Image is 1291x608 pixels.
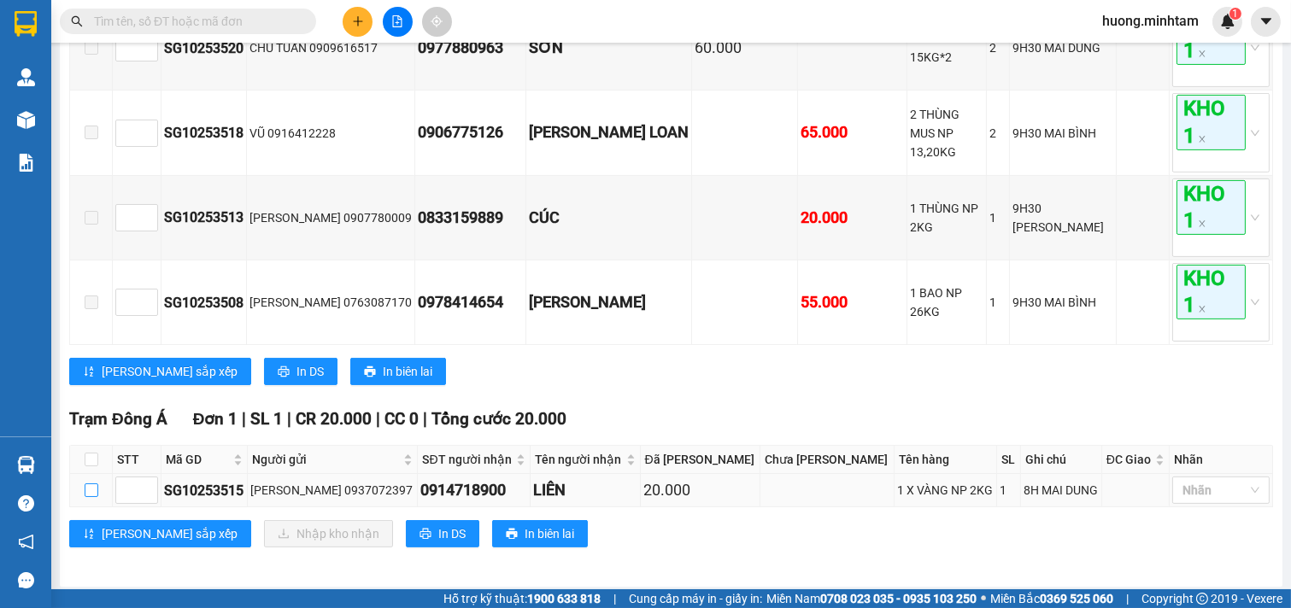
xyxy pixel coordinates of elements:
th: STT [113,446,161,474]
span: Cung cấp máy in - giấy in: [629,589,762,608]
span: | [423,409,427,429]
img: solution-icon [17,154,35,172]
img: warehouse-icon [17,111,35,129]
button: aim [422,7,452,37]
span: In DS [296,362,324,381]
div: [PERSON_NAME] [163,15,345,35]
div: SG10253508 [164,292,244,313]
button: downloadNhập kho nhận [264,520,393,547]
div: 9H30 MAI BÌNH [1012,293,1112,312]
div: Nhãn [1174,450,1268,469]
img: warehouse-icon [17,68,35,86]
div: LIÊN [533,478,637,502]
td: SG10253520 [161,6,247,91]
th: Chưa [PERSON_NAME] [760,446,895,474]
span: Gửi: [15,16,41,34]
strong: 1900 633 818 [527,592,601,605]
span: search [71,15,83,27]
span: CC 0 [384,409,419,429]
div: [PERSON_NAME] [15,35,151,56]
div: 2 THÙNG MUS NP 13,20KG [910,105,983,161]
span: Chưa [PERSON_NAME] : [161,90,281,130]
div: 2 [989,124,1006,143]
div: 0978414654 [418,290,523,314]
span: | [613,589,616,608]
div: [PERSON_NAME] 0907780009 [249,208,412,227]
span: Đơn 1 [193,409,238,429]
button: printerIn biên lai [350,358,446,385]
span: aim [431,15,443,27]
span: [PERSON_NAME] sắp xếp [102,362,238,381]
div: 2 THÙNG NP 15KG*2 [910,29,983,67]
div: 2 [989,38,1006,57]
th: Ghi chú [1021,446,1102,474]
span: Nhận: [163,16,204,34]
div: 0977880963 [418,36,523,60]
span: printer [420,528,431,541]
div: 20.000 [161,90,347,132]
span: huong.minhtam [1089,10,1212,32]
span: notification [18,534,34,550]
div: [PERSON_NAME] 0937072397 [250,481,414,500]
button: printerIn biên lai [492,520,588,547]
div: SG10253515 [164,480,244,501]
input: Tìm tên, số ĐT hoặc mã đơn [94,12,296,31]
span: caret-down [1259,14,1274,29]
td: 0914718900 [418,474,531,507]
span: close [1198,50,1206,58]
span: printer [364,365,376,379]
div: [PERSON_NAME] LOAN [529,120,689,144]
td: SG10253518 [161,91,247,175]
span: file-add [391,15,403,27]
span: | [376,409,380,429]
span: Tổng cước 20.000 [431,409,566,429]
div: 1 [989,293,1006,312]
span: Hỗ trợ kỹ thuật: [443,589,601,608]
span: | [242,409,246,429]
div: 1 [989,208,1006,227]
span: | [287,409,291,429]
div: 9H30 MAI BÌNH [1012,124,1112,143]
span: KHO 1 [1177,95,1246,149]
div: 0833159889 [418,206,523,230]
span: SĐT người nhận [422,450,513,469]
th: Tên hàng [895,446,997,474]
div: SƠN [529,36,689,60]
div: TOÀN TG [163,35,345,56]
span: ĐC Giao [1106,450,1152,469]
div: 20.000 [801,206,904,230]
span: KHO 1 [1177,265,1246,319]
th: SL [997,446,1020,474]
span: [PERSON_NAME] sắp xếp [102,524,238,543]
div: [PERSON_NAME] [529,290,689,314]
span: copyright [1196,593,1208,605]
div: 1 X VÀNG NP 2KG [897,481,994,500]
span: question-circle [18,495,34,512]
div: 9H30 [PERSON_NAME] [1012,199,1112,237]
span: Miền Nam [766,589,977,608]
div: SG10253518 [164,122,244,143]
span: CR 20.000 [296,409,372,429]
span: Người gửi [252,450,400,469]
div: SG10253520 [164,38,244,59]
div: 0914718900 [420,478,527,502]
span: message [18,572,34,588]
div: 1 [1000,481,1017,500]
span: printer [506,528,518,541]
span: Trạm Đông Á [69,409,167,429]
div: [PERSON_NAME] 0763087170 [249,293,412,312]
span: In DS [438,524,466,543]
strong: 0369 525 060 [1040,592,1113,605]
span: Tên người nhận [535,450,622,469]
td: NGỌC THẢO [526,260,692,345]
div: SG10253513 [164,207,244,228]
div: 65.000 [801,120,904,144]
button: sort-ascending[PERSON_NAME] sắp xếp [69,520,251,547]
th: Đã [PERSON_NAME] [641,446,761,474]
td: SƠN [526,6,692,91]
button: sort-ascending[PERSON_NAME] sắp xếp [69,358,251,385]
span: SL 1 [250,409,283,429]
img: logo-vxr [15,11,37,37]
span: KHO 1 [1177,180,1246,235]
td: 0833159889 [415,176,526,260]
